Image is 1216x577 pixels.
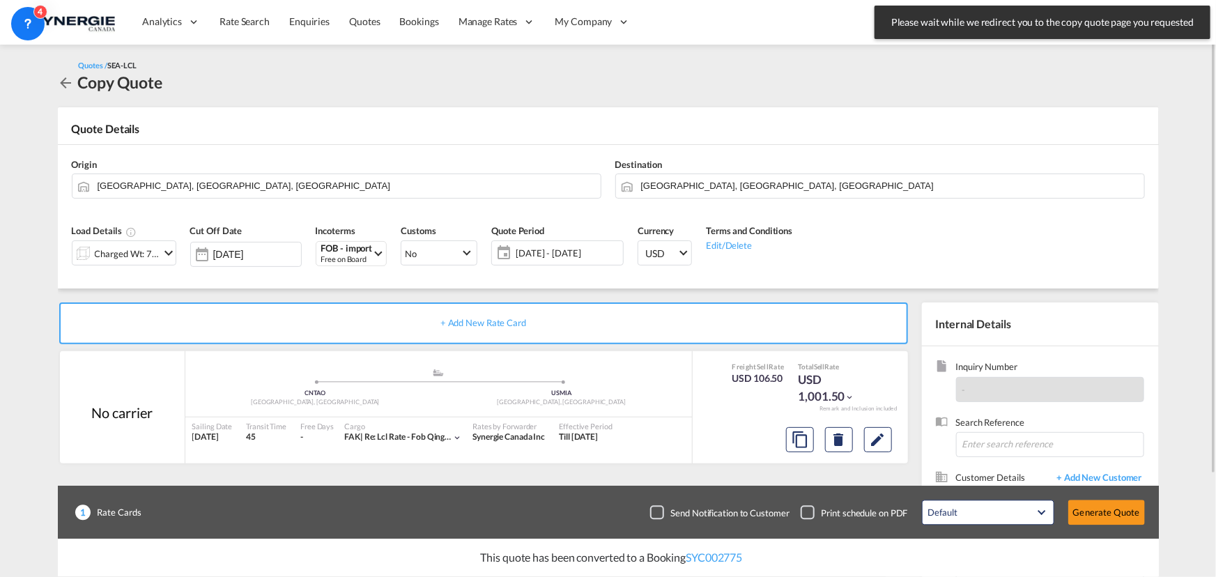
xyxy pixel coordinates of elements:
md-icon: icon-chevron-down [160,245,177,261]
span: Manage Rates [459,15,518,29]
md-checkbox: Checkbox No Ink [801,506,908,520]
img: 1f56c880d42311ef80fc7dca854c8e59.png [21,6,115,38]
span: Please wait while we redirect you to the copy quote page you requested [887,15,1198,29]
div: re: lcl rate - fob qingdao to [GEOGRAPHIC_DATA] - fw25us-436-mk 5330007719 [344,431,452,443]
div: [GEOGRAPHIC_DATA], [GEOGRAPHIC_DATA] [192,398,439,407]
div: No carrier [91,403,152,422]
div: No [405,248,417,259]
div: Charged Wt: 7.10 W/M [95,244,160,263]
span: [DATE] - [DATE] [516,247,619,259]
span: Search Reference [956,416,1144,432]
div: Synergie Canada Inc [472,431,545,443]
span: Currency [638,225,674,236]
div: Cargo [344,421,462,431]
span: FAK [344,431,364,442]
md-select: Select Customs: No [401,240,477,266]
button: Delete [825,427,853,452]
div: USD 1,001.50 [798,371,868,405]
span: Customer Details [956,471,1050,487]
md-select: Select Incoterms: FOB - import Free on Board [316,241,387,266]
button: Copy [786,427,814,452]
div: - [300,431,303,443]
button: Generate Quote [1068,500,1145,525]
div: USMIA [438,389,685,398]
div: Send Notification to Customer [671,507,790,519]
span: Till [DATE] [559,431,598,442]
md-input-container: Qingdao, SD, CNTAO [72,174,601,199]
input: Search by Door/Port [641,174,1137,198]
span: Analytics [142,15,182,29]
md-select: Select Currency: $ USDUnited States Dollar [638,240,692,266]
div: Transit Time [246,421,286,431]
div: Print schedule on PDF [822,507,908,519]
div: Freight Rate [732,362,785,371]
input: Enter search reference [956,432,1144,457]
span: Sell [757,362,769,371]
md-icon: assets/icons/custom/copyQuote.svg [792,431,808,448]
div: Copy Quote [78,71,162,93]
span: Origin [72,159,97,170]
span: Load Details [72,225,137,236]
input: Search by Door/Port [98,174,594,198]
span: SEA-LCL [107,61,137,70]
div: Effective Period [559,421,612,431]
span: Enquiries [289,15,330,27]
div: + Add New Rate Card [59,302,908,344]
span: Quote Period [491,225,544,236]
div: Edit/Delete [706,238,792,252]
span: My Company [555,15,613,29]
md-input-container: Miami, FL, USMIA [615,174,1145,199]
a: SYC002775 [686,551,742,564]
div: Free on Board [321,254,373,264]
span: Terms and Conditions [706,225,792,236]
span: Synergie Canada Inc [472,431,545,442]
span: + Add New Rate Card [440,317,526,328]
span: Quotes / [79,61,107,70]
md-icon: Chargeable Weight [125,226,137,238]
div: Total Rate [798,362,868,371]
div: Till 06 Sep 2025 [559,431,598,443]
span: Cut Off Date [190,225,243,236]
div: Quote Details [58,121,1159,144]
div: FOB - import [321,243,373,254]
div: [GEOGRAPHIC_DATA], [GEOGRAPHIC_DATA] [438,398,685,407]
md-icon: icon-arrow-left [58,75,75,91]
div: [DATE] [192,431,233,443]
span: Inquiry Number [956,360,1144,376]
input: Select [213,249,301,260]
span: 1 [75,505,91,521]
md-checkbox: Checkbox No Ink [650,506,790,520]
md-icon: assets/icons/custom/ship-fill.svg [430,369,447,376]
span: [DATE] - [DATE] [512,243,623,263]
div: USD 106.50 [732,371,785,385]
button: Edit [864,427,892,452]
p: This quote has been converted to a Booking [474,551,743,566]
span: Bookings [400,15,439,27]
div: Internal Details [922,302,1159,346]
div: icon-arrow-left [58,71,78,93]
md-icon: icon-chevron-down [452,433,462,443]
md-icon: icon-chevron-down [845,392,855,402]
span: - [962,384,966,395]
span: USD [645,247,677,261]
md-icon: icon-calendar [492,245,509,261]
span: Destination [615,159,663,170]
span: Sell [814,362,825,371]
span: Customs [401,225,436,236]
span: | [360,431,363,442]
div: Rates by Forwarder [472,421,545,431]
span: Rate Search [220,15,270,27]
span: + Add New Customer [1050,471,1144,487]
div: Remark and Inclusion included [809,405,908,413]
div: Sailing Date [192,421,233,431]
div: Default [928,507,957,518]
div: CNTAO [192,389,439,398]
span: Rate Cards [91,507,141,519]
div: 45 [246,431,286,443]
span: Quotes [349,15,380,27]
div: Charged Wt: 7.10 W/Micon-chevron-down [72,240,176,266]
div: Free Days [300,421,334,431]
span: Incoterms [316,225,355,236]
